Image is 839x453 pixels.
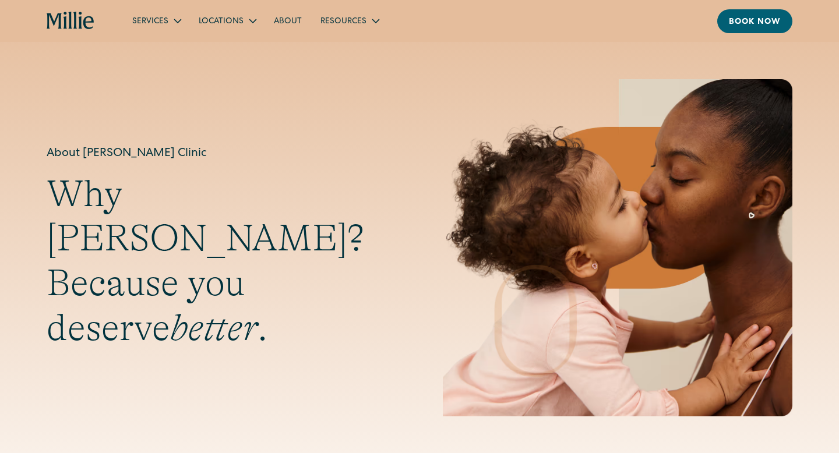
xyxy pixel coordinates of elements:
div: Services [132,16,168,28]
a: Book now [717,9,792,33]
a: About [265,11,311,30]
a: home [47,12,95,30]
div: Resources [320,16,366,28]
div: Locations [189,11,265,30]
div: Resources [311,11,387,30]
div: Services [123,11,189,30]
em: better [170,307,258,349]
h2: Why [PERSON_NAME]? Because you deserve . [47,172,396,351]
h1: About [PERSON_NAME] Clinic [47,145,396,162]
div: Locations [199,16,244,28]
div: Book now [729,16,781,29]
img: Mother and baby sharing a kiss, highlighting the emotional bond and nurturing care at the heart o... [443,79,792,416]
